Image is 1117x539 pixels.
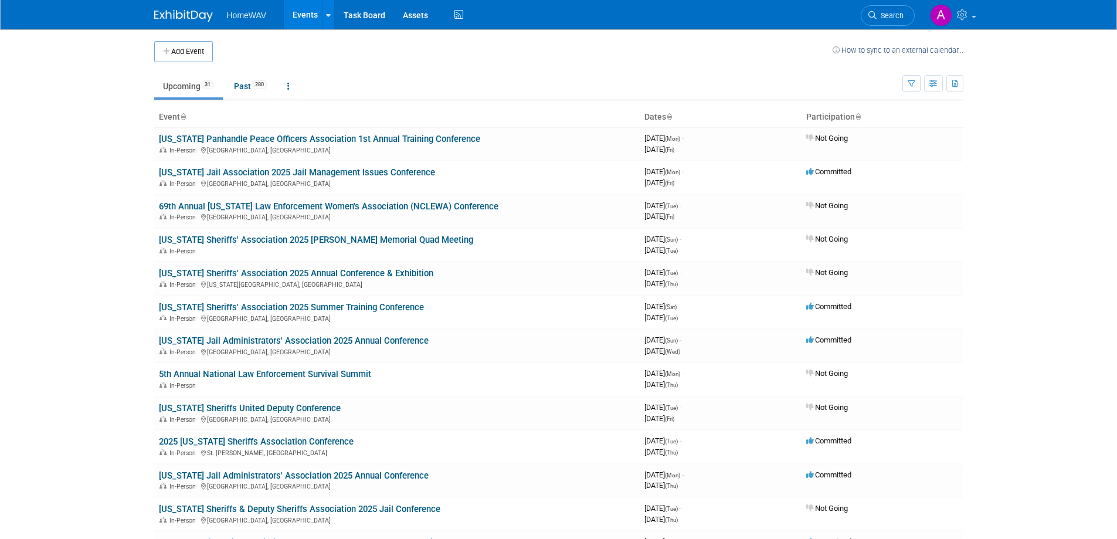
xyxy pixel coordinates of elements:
[644,235,681,243] span: [DATE]
[665,472,680,479] span: (Mon)
[680,335,681,344] span: -
[665,135,680,142] span: (Mon)
[154,41,213,62] button: Add Event
[665,416,674,422] span: (Fri)
[665,438,678,445] span: (Tue)
[159,515,635,524] div: [GEOGRAPHIC_DATA], [GEOGRAPHIC_DATA]
[666,112,672,121] a: Sort by Start Date
[665,382,678,388] span: (Thu)
[159,315,167,321] img: In-Person Event
[644,414,674,423] span: [DATE]
[665,248,678,254] span: (Tue)
[180,112,186,121] a: Sort by Event Name
[159,335,429,346] a: [US_STATE] Jail Administrators' Association 2025 Annual Conference
[154,10,213,22] img: ExhibitDay
[680,436,681,445] span: -
[806,436,851,445] span: Committed
[665,517,678,523] span: (Thu)
[159,403,341,413] a: [US_STATE] Sheriffs United Deputy Conference
[665,213,674,220] span: (Fri)
[680,201,681,210] span: -
[644,481,678,490] span: [DATE]
[833,46,963,55] a: How to sync to an external calendar...
[159,235,473,245] a: [US_STATE] Sheriffs' Association 2025 [PERSON_NAME] Memorial Quad Meeting
[665,147,674,153] span: (Fri)
[806,369,848,378] span: Not Going
[665,169,680,175] span: (Mon)
[682,134,684,143] span: -
[159,201,498,212] a: 69th Annual [US_STATE] Law Enforcement Women's Association (NCLEWA) Conference
[169,382,199,389] span: In-Person
[159,448,635,457] div: St. [PERSON_NAME], [GEOGRAPHIC_DATA]
[665,348,680,355] span: (Wed)
[855,112,861,121] a: Sort by Participation Type
[644,246,678,255] span: [DATE]
[806,470,851,479] span: Committed
[169,315,199,323] span: In-Person
[169,248,199,255] span: In-Person
[169,517,199,524] span: In-Person
[644,504,681,513] span: [DATE]
[159,481,635,490] div: [GEOGRAPHIC_DATA], [GEOGRAPHIC_DATA]
[159,248,167,253] img: In-Person Event
[159,302,424,313] a: [US_STATE] Sheriffs' Association 2025 Summer Training Conference
[665,281,678,287] span: (Thu)
[159,212,635,221] div: [GEOGRAPHIC_DATA], [GEOGRAPHIC_DATA]
[644,178,674,187] span: [DATE]
[680,504,681,513] span: -
[169,147,199,154] span: In-Person
[806,403,848,412] span: Not Going
[665,506,678,512] span: (Tue)
[680,235,681,243] span: -
[665,449,678,456] span: (Thu)
[930,4,952,26] img: Amanda Jasper
[644,403,681,412] span: [DATE]
[806,134,848,143] span: Not Going
[159,178,635,188] div: [GEOGRAPHIC_DATA], [GEOGRAPHIC_DATA]
[644,369,684,378] span: [DATE]
[806,167,851,176] span: Committed
[159,147,167,152] img: In-Person Event
[665,180,674,187] span: (Fri)
[159,268,433,279] a: [US_STATE] Sheriffs' Association 2025 Annual Conference & Exhibition
[159,348,167,354] img: In-Person Event
[159,134,480,144] a: [US_STATE] Panhandle Peace Officers Association 1st Annual Training Conference
[665,371,680,377] span: (Mon)
[169,449,199,457] span: In-Person
[159,382,167,388] img: In-Person Event
[252,80,267,89] span: 280
[644,302,680,311] span: [DATE]
[682,470,684,479] span: -
[682,369,684,378] span: -
[640,107,802,127] th: Dates
[644,201,681,210] span: [DATE]
[861,5,915,26] a: Search
[154,75,223,97] a: Upcoming31
[644,313,678,322] span: [DATE]
[682,167,684,176] span: -
[644,515,678,524] span: [DATE]
[159,213,167,219] img: In-Person Event
[159,279,635,289] div: [US_STATE][GEOGRAPHIC_DATA], [GEOGRAPHIC_DATA]
[159,504,440,514] a: [US_STATE] Sheriffs & Deputy Sheriffs Association 2025 Jail Conference
[644,347,680,355] span: [DATE]
[806,268,848,277] span: Not Going
[159,369,371,379] a: 5th Annual National Law Enforcement Survival Summit
[680,403,681,412] span: -
[665,270,678,276] span: (Tue)
[201,80,214,89] span: 31
[678,302,680,311] span: -
[644,279,678,288] span: [DATE]
[159,281,167,287] img: In-Person Event
[665,203,678,209] span: (Tue)
[806,302,851,311] span: Committed
[225,75,276,97] a: Past280
[169,281,199,289] span: In-Person
[665,337,678,344] span: (Sun)
[806,335,851,344] span: Committed
[806,504,848,513] span: Not Going
[644,212,674,221] span: [DATE]
[802,107,963,127] th: Participation
[644,335,681,344] span: [DATE]
[159,449,167,455] img: In-Person Event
